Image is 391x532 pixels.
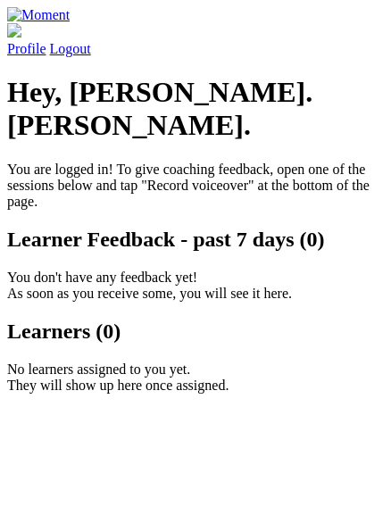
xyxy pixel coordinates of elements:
[7,23,384,56] a: Profile
[7,7,70,23] img: Moment
[50,41,91,56] a: Logout
[7,320,384,344] h2: Learners (0)
[7,228,384,252] h2: Learner Feedback - past 7 days (0)
[7,270,384,302] p: You don't have any feedback yet! As soon as you receive some, you will see it here.
[7,362,384,394] p: No learners assigned to you yet. They will show up here once assigned.
[7,162,384,210] p: You are logged in! To give coaching feedback, open one of the sessions below and tap "Record voic...
[7,76,384,142] h1: Hey, [PERSON_NAME].[PERSON_NAME].
[7,23,21,37] img: default_avatar-b4e2223d03051bc43aaaccfb402a43260a3f17acc7fafc1603fdf008d6cba3c9.png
